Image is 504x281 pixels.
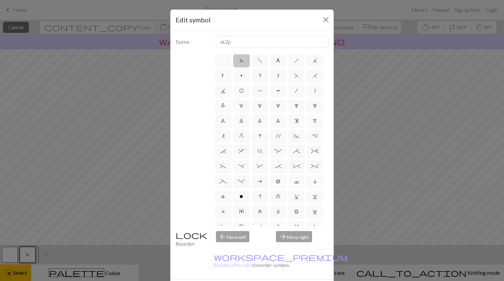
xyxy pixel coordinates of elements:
[276,133,281,139] span: '
[311,164,319,169] span: %
[241,73,242,78] span: p
[221,224,225,229] span: D
[258,133,262,139] span: I
[314,224,316,229] span: N
[277,73,280,78] span: t
[276,224,281,229] span: L
[276,194,280,199] span: u
[294,209,299,214] span: B
[239,58,244,63] span: d
[221,88,225,93] span: J
[239,103,243,108] span: 1
[294,103,299,108] span: 4
[276,88,281,93] span: T
[258,209,262,214] span: z
[259,73,261,78] span: s
[294,118,299,124] span: e
[294,133,300,139] span: ~
[321,14,331,25] button: Close
[220,164,226,169] span: (
[239,88,244,93] span: O
[172,231,212,248] div: Reorder
[214,254,348,268] a: Become a Pro user
[258,88,262,93] span: P
[293,149,300,154] span: ;
[311,149,319,154] span: +
[313,58,317,63] span: j
[313,194,317,199] span: w
[258,58,262,63] span: f
[172,35,212,48] label: Name
[222,73,224,78] span: k
[240,194,243,199] span: o
[214,252,348,262] span: workspace_premium
[238,179,245,184] span: -
[294,224,299,229] span: M
[277,209,280,214] span: A
[221,118,225,124] span: 6
[239,149,244,154] span: ,
[276,103,280,108] span: 3
[293,164,300,169] span: ^
[176,15,211,25] h5: Edit symbol
[313,118,317,124] span: m
[257,164,263,169] span: &
[258,118,262,124] span: 8
[294,179,299,184] span: c
[315,88,315,93] span: |
[313,73,317,78] span: H
[294,58,299,63] span: h
[258,103,262,108] span: 2
[312,133,318,139] span: .
[221,209,225,214] span: x
[239,224,243,229] span: E
[313,209,317,214] span: C
[259,194,261,199] span: r
[258,149,262,154] span: "
[239,133,243,139] span: G
[220,149,226,154] span: `
[294,73,299,78] span: F
[222,133,224,139] span: n
[313,179,317,184] span: i
[239,118,243,124] span: 7
[276,58,280,63] span: g
[313,103,317,108] span: 5
[276,118,280,124] span: 9
[239,164,244,169] span: )
[258,179,262,184] span: a
[294,194,299,199] span: v
[258,224,262,229] span: K
[274,149,282,154] span: :
[221,103,225,108] span: 0
[276,179,281,184] span: b
[239,209,244,214] span: y
[219,179,227,184] span: _
[221,194,225,199] span: l
[214,254,348,268] small: to reorder symbols
[295,88,298,93] span: /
